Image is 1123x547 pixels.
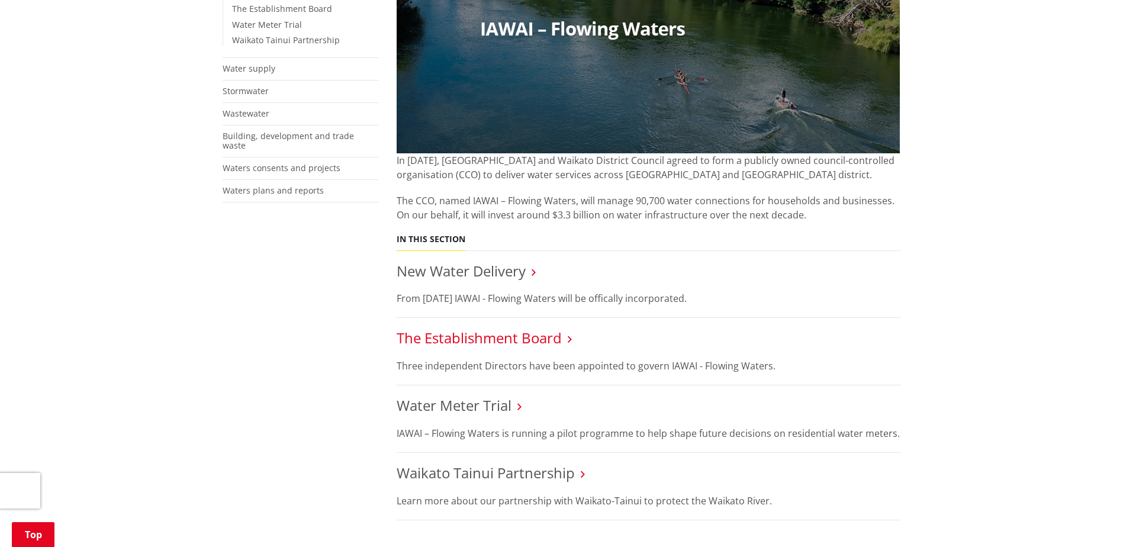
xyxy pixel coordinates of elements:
[397,359,901,373] p: Three independent Directors have been appointed to govern IAWAI - Flowing Waters.
[232,3,332,14] a: The Establishment Board
[223,185,324,196] a: Waters plans and reports
[232,19,302,30] a: Water Meter Trial
[397,261,526,281] a: New Water Delivery
[12,522,54,547] a: Top
[223,63,275,74] a: Water supply
[397,328,562,347] a: The Establishment Board
[397,291,901,305] p: From [DATE] IAWAI - Flowing Waters will be offically incorporated.
[223,130,354,152] a: Building, development and trade waste
[223,162,340,173] a: Waters consents and projects
[223,85,269,96] a: Stormwater
[232,34,340,46] a: Waikato Tainui Partnership
[397,153,901,182] p: In [DATE], [GEOGRAPHIC_DATA] and Waikato District Council agreed to form a publicly owned council...
[397,463,575,482] a: Waikato Tainui Partnership
[397,234,465,244] h5: In this section
[397,395,511,415] a: Water Meter Trial
[397,194,901,222] p: The CCO, named IAWAI – Flowing Waters, will manage 90,700 water connections for households and bu...
[397,494,901,508] p: Learn more about our partnership with Waikato-Tainui to protect the Waikato River.
[223,108,269,119] a: Wastewater
[1069,497,1111,540] iframe: Messenger Launcher
[397,426,901,440] p: IAWAI – Flowing Waters is running a pilot programme to help shape future decisions on residential...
